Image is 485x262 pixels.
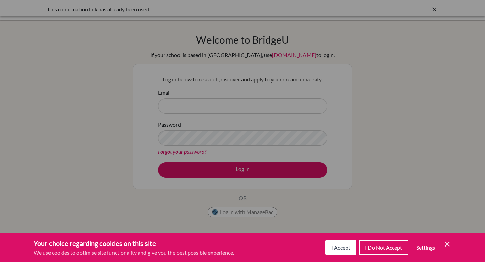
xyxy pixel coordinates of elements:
[34,238,234,249] h3: Your choice regarding cookies on this site
[416,244,435,251] span: Settings
[34,249,234,257] p: We use cookies to optimise site functionality and give you the best possible experience.
[411,241,441,254] button: Settings
[365,244,402,251] span: I Do Not Accept
[443,240,451,248] button: Save and close
[359,240,408,255] button: I Do Not Accept
[325,240,356,255] button: I Accept
[331,244,350,251] span: I Accept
